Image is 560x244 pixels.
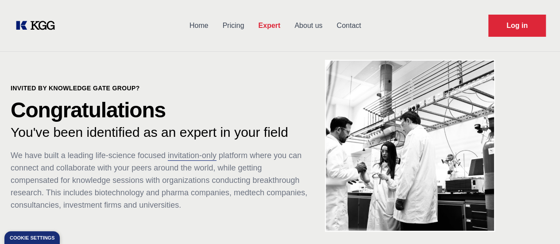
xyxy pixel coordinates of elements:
a: KOL Knowledge Platform: Talk to Key External Experts (KEE) [14,19,62,33]
iframe: Chat Widget [516,201,560,244]
a: Request Demo [488,15,546,37]
p: Invited by Knowledge Gate Group? [11,84,308,93]
a: About us [287,14,329,37]
a: Contact [329,14,368,37]
a: Expert [251,14,287,37]
span: invitation-only [168,151,216,160]
a: Pricing [216,14,251,37]
p: Congratulations [11,100,308,121]
img: KOL management, KEE, Therapy area experts [326,61,494,231]
div: Cookie settings [10,236,54,240]
a: Home [182,14,216,37]
p: You've been identified as an expert in your field [11,124,308,140]
p: We have built a leading life-science focused platform where you can connect and collaborate with ... [11,149,308,211]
